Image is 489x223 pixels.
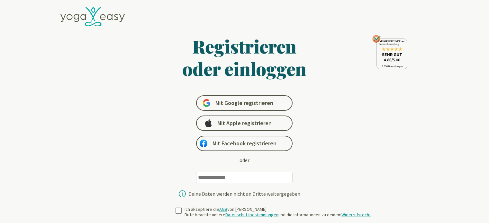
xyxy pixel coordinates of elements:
div: oder [240,156,249,164]
a: Mit Google registrieren [196,95,293,111]
div: Deine Daten werden nicht an Dritte weitergegeben [188,191,300,196]
a: Widerrufsrecht [341,212,371,218]
span: Mit Apple registrieren [217,119,272,127]
a: AGB [219,206,227,212]
a: Mit Facebook registrieren [196,136,293,151]
a: Datenschutzbestimmungen [225,212,278,218]
span: Mit Google registrieren [215,99,273,107]
img: ausgezeichnet_seal.png [372,35,407,69]
h1: Registrieren oder einloggen [120,35,369,80]
span: Mit Facebook registrieren [213,140,276,147]
div: Ich akzeptiere die von [PERSON_NAME] Bitte beachte unsere und die Informationen zu deinem . [185,207,372,218]
a: Mit Apple registrieren [196,116,293,131]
